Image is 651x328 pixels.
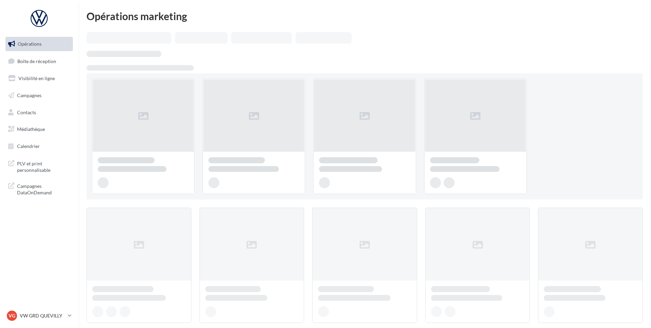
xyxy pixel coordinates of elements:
[9,312,15,319] span: VG
[4,122,74,136] a: Médiathèque
[5,309,73,322] a: VG VW GRD QUEVILLY
[17,181,70,196] span: Campagnes DataOnDemand
[17,109,36,115] span: Contacts
[17,92,42,98] span: Campagnes
[17,58,56,64] span: Boîte de réception
[4,139,74,153] a: Calendrier
[20,312,65,319] p: VW GRD QUEVILLY
[4,156,74,176] a: PLV et print personnalisable
[18,41,42,47] span: Opérations
[86,11,643,21] div: Opérations marketing
[17,126,45,132] span: Médiathèque
[4,54,74,69] a: Boîte de réception
[4,105,74,120] a: Contacts
[18,75,55,81] span: Visibilité en ligne
[17,143,40,149] span: Calendrier
[4,88,74,103] a: Campagnes
[17,159,70,174] span: PLV et print personnalisable
[4,71,74,86] a: Visibilité en ligne
[4,37,74,51] a: Opérations
[4,179,74,199] a: Campagnes DataOnDemand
